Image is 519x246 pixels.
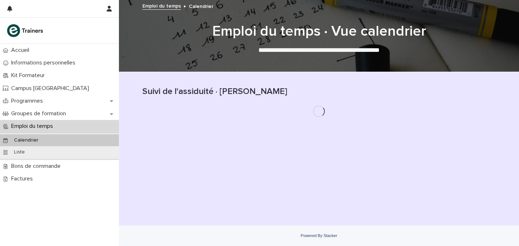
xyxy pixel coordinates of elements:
[8,47,35,54] p: Accueil
[8,59,81,66] p: Informations personnelles
[8,110,72,117] p: Groupes de formation
[301,233,337,238] a: Powered By Stacker
[142,86,496,97] h1: Suivi de l'assiduité · [PERSON_NAME]
[8,137,44,143] p: Calendrier
[6,23,45,38] img: K0CqGN7SDeD6s4JG8KQk
[142,1,181,10] a: Emploi du temps
[8,72,50,79] p: Kit Formateur
[8,85,95,92] p: Campus [GEOGRAPHIC_DATA]
[142,23,496,40] h1: Emploi du temps · Vue calendrier
[8,123,59,130] p: Emploi du temps
[8,98,49,104] p: Programmes
[8,149,31,155] p: Liste
[189,2,213,10] p: Calendrier
[8,175,39,182] p: Factures
[8,163,66,170] p: Bons de commande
